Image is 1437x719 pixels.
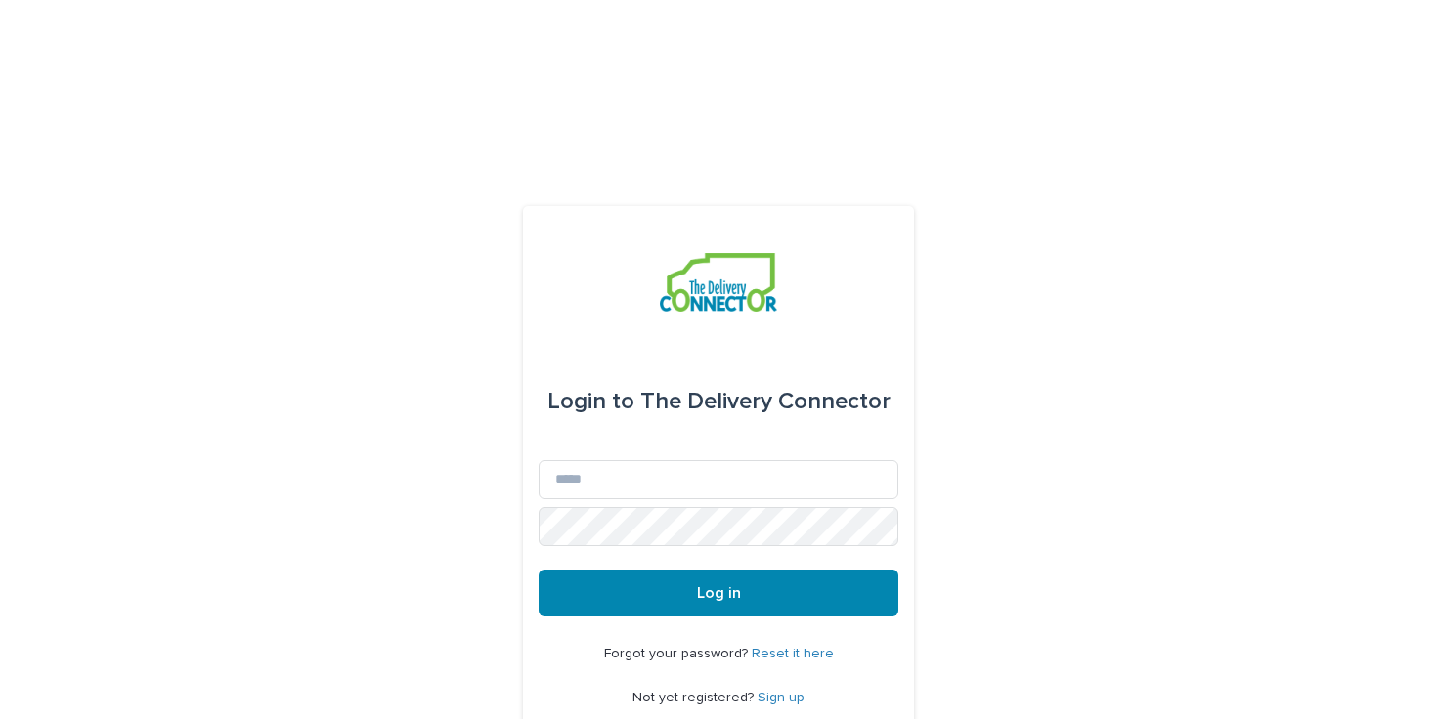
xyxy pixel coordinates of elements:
[539,570,898,616] button: Log in
[632,691,758,704] span: Not yet registered?
[604,647,752,660] span: Forgot your password?
[547,390,634,413] span: Login to
[697,585,741,601] span: Log in
[660,253,776,312] img: aCWQmA6OSGG0Kwt8cj3c
[758,691,805,704] a: Sign up
[547,374,891,429] div: The Delivery Connector
[752,647,834,660] a: Reset it here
